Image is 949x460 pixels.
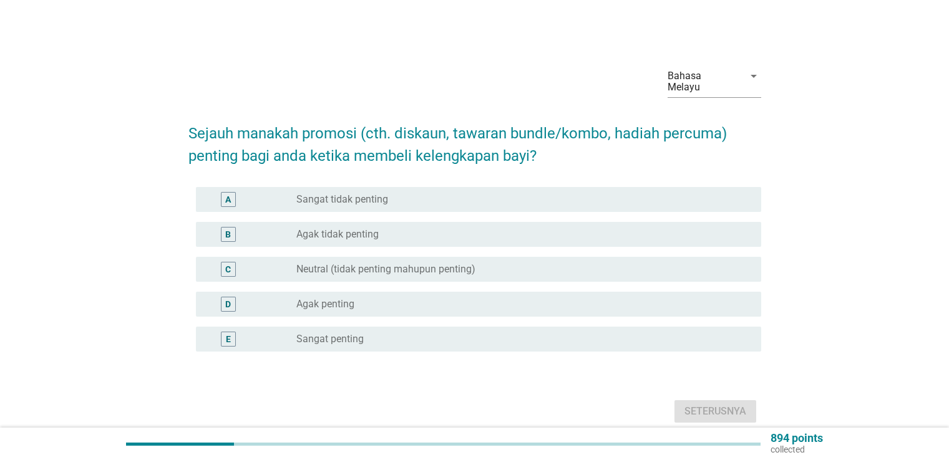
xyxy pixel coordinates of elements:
[226,333,231,346] div: E
[746,69,761,84] i: arrow_drop_down
[225,193,231,206] div: A
[771,433,823,444] p: 894 points
[225,263,231,276] div: C
[225,228,231,241] div: B
[296,298,354,310] label: Agak penting
[668,70,736,93] div: Bahasa Melayu
[296,263,475,276] label: Neutral (tidak penting mahupun penting)
[188,110,761,167] h2: Sejauh manakah promosi (cth. diskaun, tawaran bundle/kombo, hadiah percuma) penting bagi anda ket...
[296,193,388,206] label: Sangat tidak penting
[225,298,231,311] div: D
[771,444,823,455] p: collected
[296,333,364,345] label: Sangat penting
[296,228,379,241] label: Agak tidak penting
